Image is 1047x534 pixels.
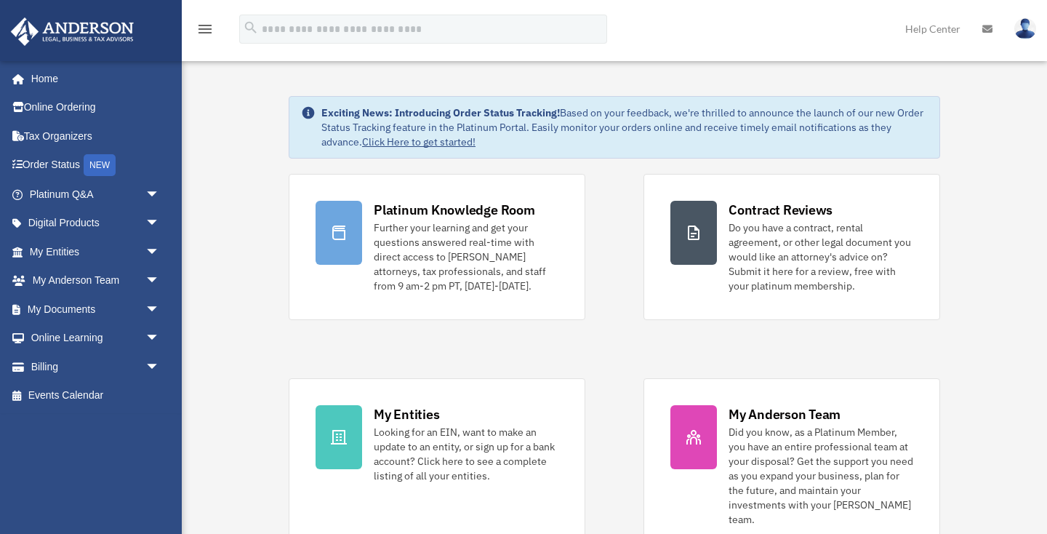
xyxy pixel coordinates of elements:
[729,220,913,293] div: Do you have a contract, rental agreement, or other legal document you would like an attorney's ad...
[374,425,558,483] div: Looking for an EIN, want to make an update to an entity, or sign up for a bank account? Click her...
[10,324,182,353] a: Online Learningarrow_drop_down
[10,121,182,151] a: Tax Organizers
[362,135,476,148] a: Click Here to get started!
[729,201,833,219] div: Contract Reviews
[145,266,174,296] span: arrow_drop_down
[321,106,560,119] strong: Exciting News: Introducing Order Status Tracking!
[10,180,182,209] a: Platinum Q&Aarrow_drop_down
[10,352,182,381] a: Billingarrow_drop_down
[10,151,182,180] a: Order StatusNEW
[289,174,585,320] a: Platinum Knowledge Room Further your learning and get your questions answered real-time with dire...
[196,20,214,38] i: menu
[729,405,841,423] div: My Anderson Team
[145,180,174,210] span: arrow_drop_down
[145,209,174,239] span: arrow_drop_down
[145,237,174,267] span: arrow_drop_down
[10,93,182,122] a: Online Ordering
[1014,18,1036,39] img: User Pic
[643,174,940,320] a: Contract Reviews Do you have a contract, rental agreement, or other legal document you would like...
[145,352,174,382] span: arrow_drop_down
[374,405,439,423] div: My Entities
[10,381,182,410] a: Events Calendar
[243,20,259,36] i: search
[145,295,174,324] span: arrow_drop_down
[10,295,182,324] a: My Documentsarrow_drop_down
[196,25,214,38] a: menu
[10,209,182,238] a: Digital Productsarrow_drop_down
[7,17,138,46] img: Anderson Advisors Platinum Portal
[729,425,913,527] div: Did you know, as a Platinum Member, you have an entire professional team at your disposal? Get th...
[84,154,116,176] div: NEW
[10,266,182,295] a: My Anderson Teamarrow_drop_down
[374,201,535,219] div: Platinum Knowledge Room
[10,237,182,266] a: My Entitiesarrow_drop_down
[321,105,928,149] div: Based on your feedback, we're thrilled to announce the launch of our new Order Status Tracking fe...
[374,220,558,293] div: Further your learning and get your questions answered real-time with direct access to [PERSON_NAM...
[145,324,174,354] span: arrow_drop_down
[10,64,174,93] a: Home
